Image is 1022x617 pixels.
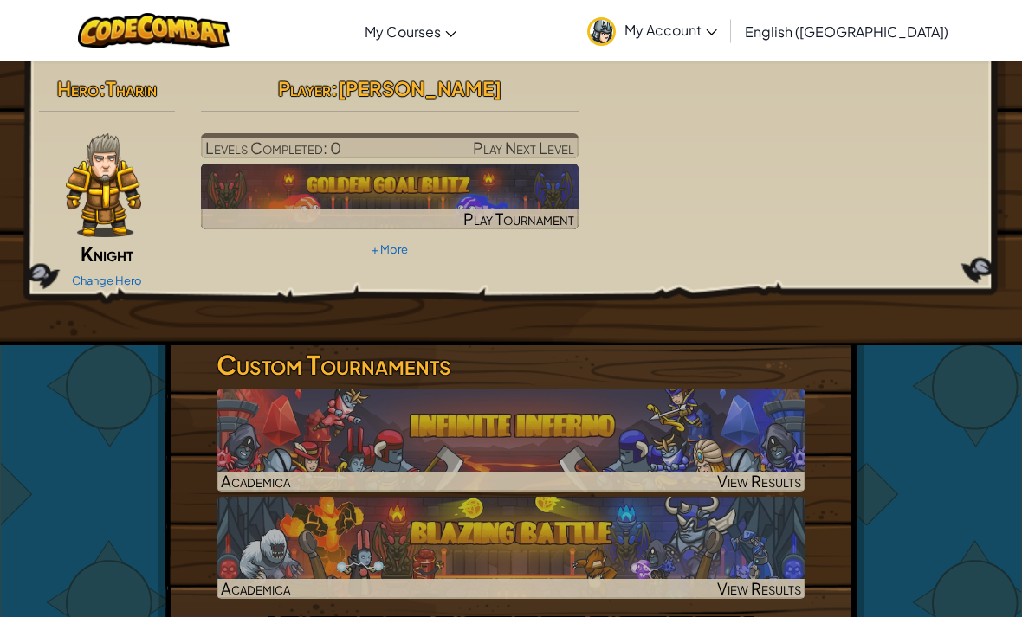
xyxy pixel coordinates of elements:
[78,13,230,48] img: CodeCombat logo
[624,21,717,39] span: My Account
[106,76,157,100] span: Tharin
[201,133,579,158] a: Play Next Level
[717,471,801,491] span: View Results
[372,242,408,256] a: + More
[217,497,805,599] img: Blazing Battle
[365,22,441,41] span: My Courses
[356,8,465,55] a: My Courses
[201,164,579,229] img: Golden Goal
[99,76,106,100] span: :
[72,273,142,287] a: Change Hero
[736,8,957,55] a: English ([GEOGRAPHIC_DATA])
[201,164,579,229] a: Play Tournament
[221,578,290,598] span: Academica
[217,345,805,384] h3: Custom Tournaments
[217,389,805,492] a: AcademicaView Results
[81,241,133,266] span: Knight
[463,209,574,228] span: Play Tournament
[587,17,616,46] img: avatar
[338,76,501,100] span: [PERSON_NAME]
[331,76,338,100] span: :
[57,76,99,100] span: Hero
[217,497,805,599] a: AcademicaView Results
[278,76,331,100] span: Player
[205,138,341,157] span: Levels Completed: 0
[717,578,801,598] span: View Results
[579,3,726,58] a: My Account
[221,471,290,491] span: Academica
[217,389,805,492] img: Infinite Inferno
[473,138,574,157] span: Play Next Level
[66,133,142,237] img: knight-pose.png
[745,22,948,41] span: English ([GEOGRAPHIC_DATA])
